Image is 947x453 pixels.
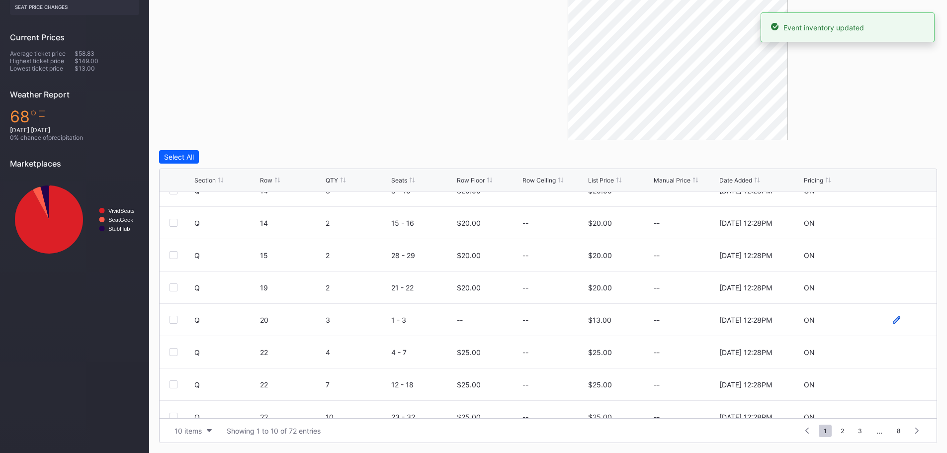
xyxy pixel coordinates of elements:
[391,348,454,357] div: 4 - 7
[108,217,133,223] text: SeatGeek
[260,413,323,421] div: 22
[804,219,815,227] div: ON
[194,177,216,184] div: Section
[588,251,612,260] div: $20.00
[194,316,258,324] div: Q
[457,348,481,357] div: $25.00
[30,107,46,126] span: ℉
[804,413,815,421] div: ON
[804,283,815,292] div: ON
[10,159,139,169] div: Marketplaces
[654,283,717,292] div: --
[457,283,481,292] div: $20.00
[391,380,454,389] div: 12 - 18
[10,50,75,57] div: Average ticket price
[75,57,139,65] div: $149.00
[326,380,389,389] div: 7
[10,32,139,42] div: Current Prices
[391,251,454,260] div: 28 - 29
[719,348,772,357] div: [DATE] 12:28PM
[194,219,258,227] div: Q
[10,176,139,263] svg: Chart title
[10,65,75,72] div: Lowest ticket price
[10,90,139,99] div: Weather Report
[457,380,481,389] div: $25.00
[719,219,772,227] div: [DATE] 12:28PM
[170,424,217,438] button: 10 items
[260,380,323,389] div: 22
[10,134,139,141] div: 0 % chance of precipitation
[522,316,528,324] div: --
[260,251,323,260] div: 15
[588,283,612,292] div: $20.00
[227,427,321,435] div: Showing 1 to 10 of 72 entries
[804,380,815,389] div: ON
[326,283,389,292] div: 2
[804,251,815,260] div: ON
[326,177,338,184] div: QTY
[326,413,389,421] div: 10
[719,283,772,292] div: [DATE] 12:28PM
[194,283,258,292] div: Q
[10,126,139,134] div: [DATE] [DATE]
[457,177,485,184] div: Row Floor
[457,316,463,324] div: --
[260,219,323,227] div: 14
[194,251,258,260] div: Q
[260,283,323,292] div: 19
[588,219,612,227] div: $20.00
[108,208,135,214] text: VividSeats
[654,413,717,421] div: --
[522,380,528,389] div: --
[654,316,717,324] div: --
[260,316,323,324] div: 20
[260,177,272,184] div: Row
[391,413,454,421] div: 23 - 32
[10,57,75,65] div: Highest ticket price
[391,283,454,292] div: 21 - 22
[457,251,481,260] div: $20.00
[719,380,772,389] div: [DATE] 12:28PM
[819,425,832,437] span: 1
[391,177,407,184] div: Seats
[783,23,864,32] div: Event inventory updated
[522,251,528,260] div: --
[804,177,823,184] div: Pricing
[654,219,717,227] div: --
[174,427,202,435] div: 10 items
[326,316,389,324] div: 3
[391,316,454,324] div: 1 - 3
[588,348,612,357] div: $25.00
[326,251,389,260] div: 2
[522,348,528,357] div: --
[804,316,815,324] div: ON
[75,50,139,57] div: $58.83
[108,226,130,232] text: StubHub
[719,316,772,324] div: [DATE] 12:28PM
[588,316,611,324] div: $13.00
[654,380,717,389] div: --
[719,413,772,421] div: [DATE] 12:28PM
[75,65,139,72] div: $13.00
[869,427,890,435] div: ...
[260,348,323,357] div: 22
[194,413,258,421] div: Q
[457,413,481,421] div: $25.00
[10,107,139,126] div: 68
[194,348,258,357] div: Q
[522,413,528,421] div: --
[654,251,717,260] div: --
[588,380,612,389] div: $25.00
[457,219,481,227] div: $20.00
[326,348,389,357] div: 4
[522,219,528,227] div: --
[326,219,389,227] div: 2
[853,425,867,437] span: 3
[836,425,849,437] span: 2
[159,150,199,164] button: Select All
[588,177,614,184] div: List Price
[654,348,717,357] div: --
[164,153,194,161] div: Select All
[804,348,815,357] div: ON
[522,283,528,292] div: --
